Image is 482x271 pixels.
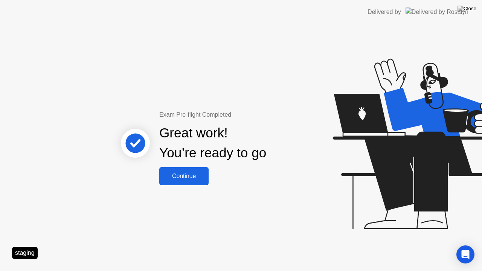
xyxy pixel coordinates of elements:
div: Delivered by [368,8,401,17]
div: Open Intercom Messenger [456,245,474,263]
img: Close [458,6,476,12]
img: Delivered by Rosalyn [406,8,468,16]
div: staging [12,247,38,259]
div: Great work! You’re ready to go [159,123,266,163]
div: Exam Pre-flight Completed [159,110,315,119]
button: Continue [159,167,209,185]
div: Continue [162,173,206,180]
